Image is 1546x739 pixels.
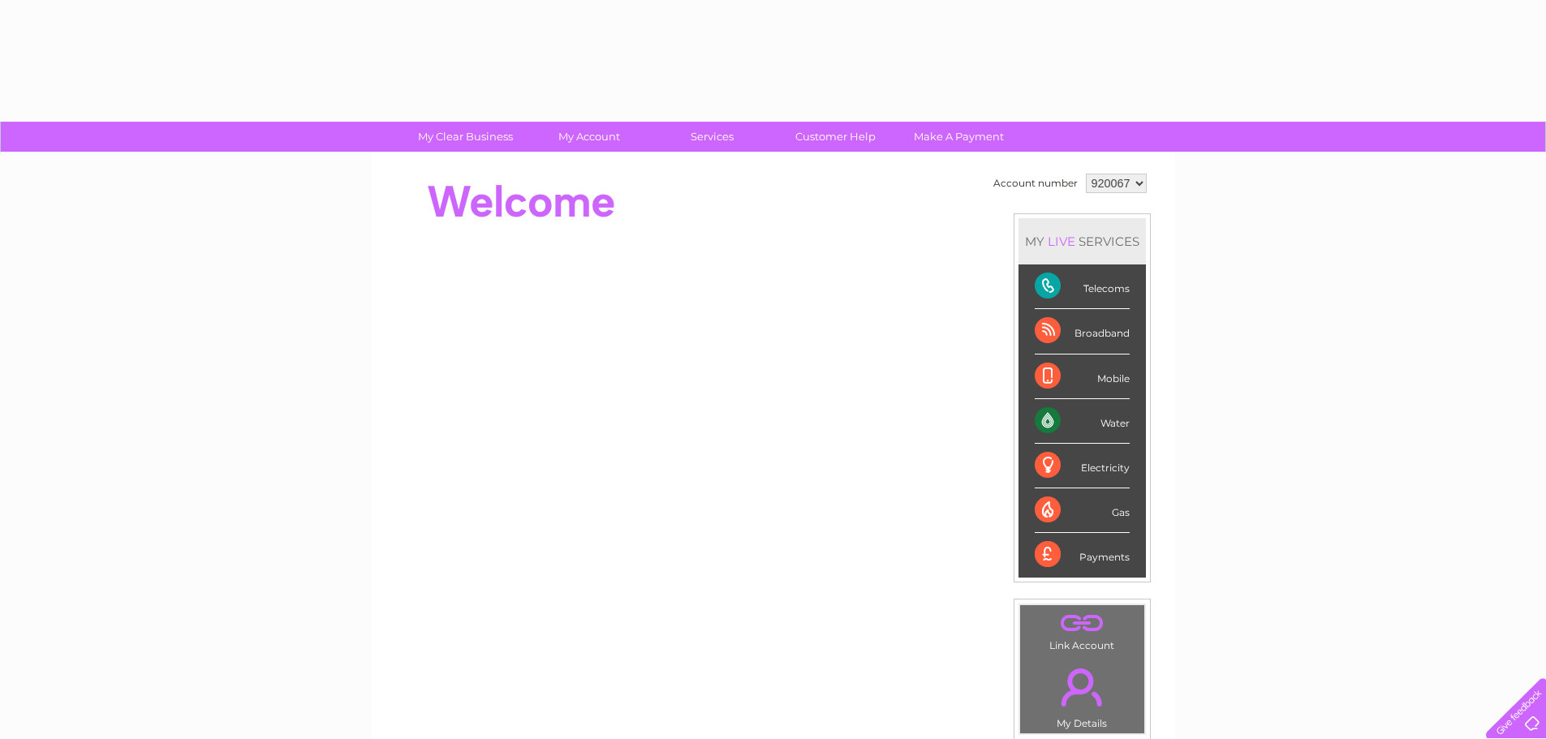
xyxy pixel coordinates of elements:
[1019,604,1145,655] td: Link Account
[522,122,656,152] a: My Account
[769,122,902,152] a: Customer Help
[1024,659,1140,715] a: .
[1035,533,1130,577] div: Payments
[1035,354,1130,399] div: Mobile
[1019,655,1145,734] td: My Details
[989,170,1082,197] td: Account number
[892,122,1026,152] a: Make A Payment
[1035,444,1130,488] div: Electricity
[398,122,532,152] a: My Clear Business
[1035,309,1130,354] div: Broadband
[1044,234,1079,249] div: LIVE
[645,122,779,152] a: Services
[1035,399,1130,444] div: Water
[1018,218,1146,264] div: MY SERVICES
[1035,488,1130,533] div: Gas
[1035,264,1130,309] div: Telecoms
[1024,609,1140,638] a: .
